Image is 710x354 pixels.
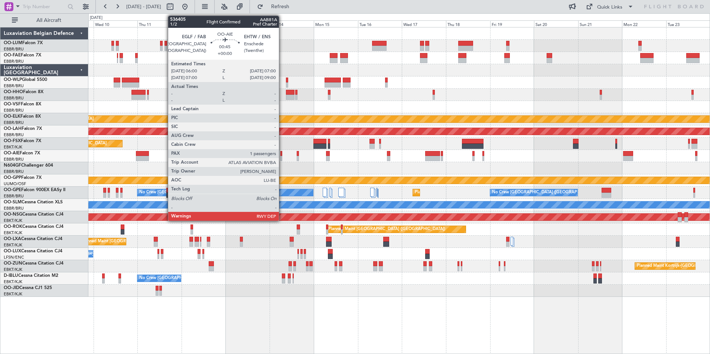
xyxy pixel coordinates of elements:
[4,151,20,155] span: OO-AIE
[4,151,40,155] a: OO-AIEFalcon 7X
[19,18,78,23] span: All Aircraft
[137,20,182,27] div: Thu 11
[534,20,578,27] div: Sat 20
[4,102,41,106] a: OO-VSFFalcon 8X
[4,59,24,64] a: EBBR/BRU
[4,212,63,217] a: OO-NSGCessna Citation CJ4
[4,249,62,253] a: OO-LUXCessna Citation CJ4
[4,139,21,143] span: OO-FSX
[90,15,102,21] div: [DATE]
[446,20,490,27] div: Thu 18
[4,273,18,278] span: D-IBLU
[597,4,622,11] div: Quick Links
[4,169,24,174] a: EBBR/BRU
[4,114,20,119] span: OO-ELK
[4,188,65,192] a: OO-GPEFalcon 900EX EASy II
[4,273,58,278] a: D-IBLUCessna Citation M2
[4,157,24,162] a: EBBR/BRU
[4,90,43,94] a: OO-HHOFalcon 8X
[4,261,22,266] span: OO-ZUN
[4,286,19,290] span: OO-JID
[358,20,402,27] div: Tue 16
[622,20,666,27] div: Mon 22
[8,14,81,26] button: All Aircraft
[4,83,24,89] a: EBBR/BRU
[4,206,24,211] a: EBBR/BRU
[582,1,637,13] button: Quick Links
[4,249,21,253] span: OO-LUX
[4,261,63,266] a: OO-ZUNCessna Citation CJ4
[4,127,22,131] span: OO-LAH
[4,46,24,52] a: EBBR/BRU
[4,41,22,45] span: OO-LUM
[4,102,21,106] span: OO-VSF
[265,4,296,9] span: Refresh
[4,41,43,45] a: OO-LUMFalcon 7X
[490,20,534,27] div: Fri 19
[4,176,21,180] span: OO-GPP
[4,78,47,82] a: OO-WLPGlobal 5500
[4,78,22,82] span: OO-WLP
[4,200,63,204] a: OO-SLMCessna Citation XLS
[314,20,358,27] div: Mon 15
[23,1,65,12] input: Trip Number
[4,163,53,168] a: N604GFChallenger 604
[4,188,21,192] span: OO-GPE
[4,230,22,236] a: EBKT/KJK
[4,218,22,223] a: EBKT/KJK
[94,20,138,27] div: Wed 10
[4,163,21,168] span: N604GF
[182,20,226,27] div: Fri 12
[4,127,42,131] a: OO-LAHFalcon 7X
[402,20,446,27] div: Wed 17
[4,181,26,187] a: UUMO/OSF
[4,224,22,229] span: OO-ROK
[4,108,24,113] a: EBBR/BRU
[4,212,22,217] span: OO-NSG
[4,291,22,297] a: EBKT/KJK
[415,187,549,198] div: Planned Maint [GEOGRAPHIC_DATA] ([GEOGRAPHIC_DATA] National)
[4,242,22,248] a: EBKT/KJK
[4,200,22,204] span: OO-SLM
[4,53,41,58] a: OO-FAEFalcon 7X
[254,1,298,13] button: Refresh
[4,224,63,229] a: OO-ROKCessna Citation CJ4
[4,176,42,180] a: OO-GPPFalcon 7X
[492,187,616,198] div: No Crew [GEOGRAPHIC_DATA] ([GEOGRAPHIC_DATA] National)
[4,90,23,94] span: OO-HHO
[226,20,270,27] div: Sat 13
[4,53,21,58] span: OO-FAE
[270,20,314,27] div: Sun 14
[4,237,62,241] a: OO-LXACessna Citation CJ4
[4,237,21,241] span: OO-LXA
[4,139,41,143] a: OO-FSXFalcon 7X
[4,132,24,138] a: EBBR/BRU
[126,3,161,10] span: [DATE] - [DATE]
[139,187,264,198] div: No Crew [GEOGRAPHIC_DATA] ([GEOGRAPHIC_DATA] National)
[4,144,22,150] a: EBKT/KJK
[4,286,52,290] a: OO-JIDCessna CJ1 525
[4,120,24,125] a: EBBR/BRU
[4,279,22,285] a: EBKT/KJK
[4,267,22,272] a: EBKT/KJK
[578,20,622,27] div: Sun 21
[4,114,41,119] a: OO-ELKFalcon 8X
[4,95,24,101] a: EBBR/BRU
[328,224,445,235] div: Planned Maint [GEOGRAPHIC_DATA] ([GEOGRAPHIC_DATA])
[139,273,264,284] div: No Crew [GEOGRAPHIC_DATA] ([GEOGRAPHIC_DATA] National)
[4,255,24,260] a: LFSN/ENC
[4,193,24,199] a: EBBR/BRU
